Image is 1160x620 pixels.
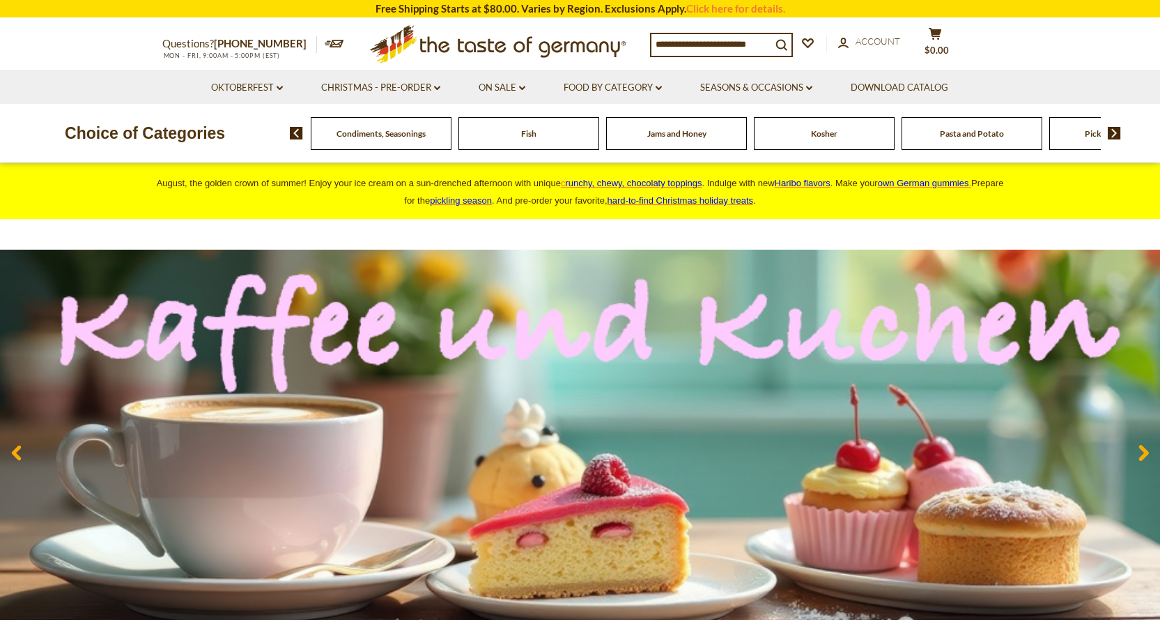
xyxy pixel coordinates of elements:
[851,80,948,96] a: Download Catalog
[878,178,969,188] span: own German gummies
[337,128,426,139] a: Condiments, Seasonings
[647,128,706,139] a: Jams and Honey
[479,80,525,96] a: On Sale
[775,178,830,188] a: Haribo flavors
[878,178,971,188] a: own German gummies.
[157,178,1004,206] span: August, the golden crown of summer! Enjoy your ice cream on a sun-drenched afternoon with unique ...
[564,80,662,96] a: Food By Category
[162,35,317,53] p: Questions?
[565,178,702,188] span: runchy, chewy, chocolaty toppings
[214,37,307,50] a: [PHONE_NUMBER]
[290,127,303,139] img: previous arrow
[856,36,900,47] span: Account
[811,128,837,139] a: Kosher
[915,27,957,62] button: $0.00
[608,195,754,206] a: hard-to-find Christmas holiday treats
[521,128,536,139] a: Fish
[430,195,492,206] a: pickling season
[561,178,702,188] a: crunchy, chewy, chocolaty toppings
[700,80,812,96] a: Seasons & Occasions
[838,34,900,50] a: Account
[321,80,440,96] a: Christmas - PRE-ORDER
[925,45,949,56] span: $0.00
[162,52,281,59] span: MON - FRI, 9:00AM - 5:00PM (EST)
[211,80,283,96] a: Oktoberfest
[1085,128,1154,139] a: Pickled Vegetables
[686,2,785,15] a: Click here for details.
[1108,127,1121,139] img: next arrow
[608,195,756,206] span: .
[940,128,1004,139] a: Pasta and Potato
